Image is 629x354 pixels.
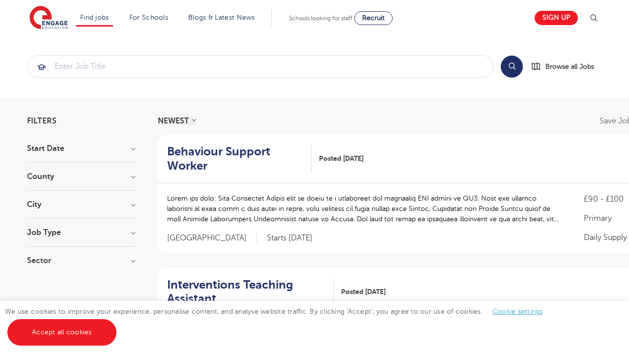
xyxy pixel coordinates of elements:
a: Recruit [354,11,393,25]
h3: Start Date [27,145,135,152]
a: Browse all Jobs [531,61,602,72]
button: Search [501,56,523,78]
span: [GEOGRAPHIC_DATA] [167,233,257,243]
p: Lorem ips dolo: Sita Consectet Adipis elit se doeiu te i utlaboreet dol magnaaliq ENI admini ve Q... [167,193,564,224]
h2: Interventions Teaching Assistant [167,278,326,306]
img: Engage Education [29,6,68,30]
span: Posted [DATE] [319,153,364,164]
a: Blogs & Latest News [188,14,255,21]
a: Cookie settings [492,308,543,315]
span: Schools looking for staff [289,15,352,22]
span: We use cookies to improve your experience, personalise content, and analyse website traffic. By c... [5,308,553,336]
h3: Sector [27,257,135,265]
h3: City [27,201,135,208]
span: Filters [27,117,57,125]
h3: County [27,173,135,180]
span: Recruit [362,14,385,22]
span: Posted [DATE] [341,287,386,297]
a: Accept all cookies [7,319,116,346]
a: For Schools [129,14,168,21]
p: Starts [DATE] [267,233,313,243]
a: Behaviour Support Worker [167,145,312,173]
h3: Job Type [27,229,135,236]
a: Find jobs [80,14,109,21]
span: Browse all Jobs [545,61,594,72]
a: Interventions Teaching Assistant [167,278,334,306]
h2: Behaviour Support Worker [167,145,304,173]
input: Submit [28,56,493,77]
div: Submit [27,55,493,78]
a: Sign up [535,11,578,25]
